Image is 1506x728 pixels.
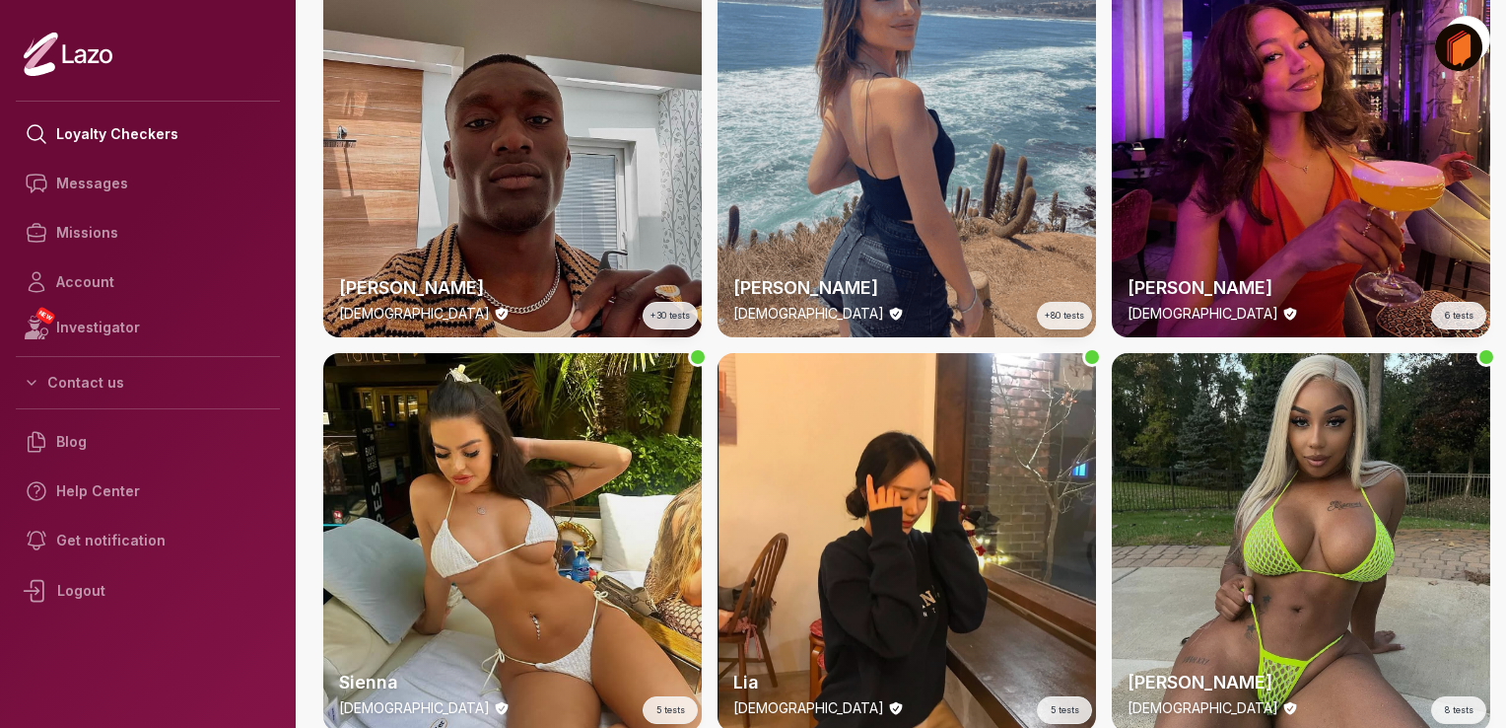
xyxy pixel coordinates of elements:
div: Logout [16,565,280,617]
p: [DEMOGRAPHIC_DATA] [339,304,490,324]
span: +30 tests [650,309,690,323]
p: [DEMOGRAPHIC_DATA] [1128,698,1278,718]
h2: [PERSON_NAME] [733,274,1080,302]
a: Help Center [16,467,280,516]
span: 5 tests [1051,703,1079,717]
a: Get notification [16,516,280,565]
a: Blog [16,417,280,467]
span: NEW [34,306,56,326]
h2: [PERSON_NAME] [1128,274,1474,302]
p: [DEMOGRAPHIC_DATA] [733,304,884,324]
a: Missions [16,208,280,257]
span: +80 tests [1045,309,1084,323]
h2: [PERSON_NAME] [1128,669,1474,696]
h2: Lia [733,669,1080,696]
p: [DEMOGRAPHIC_DATA] [1128,304,1278,324]
a: NEWInvestigator [16,307,280,348]
span: 8 tests [1445,703,1473,717]
span: 5 tests [656,703,685,717]
a: Loyalty Checkers [16,109,280,159]
a: Account [16,257,280,307]
h2: Sienna [339,669,686,696]
p: [DEMOGRAPHIC_DATA] [339,698,490,718]
p: [DEMOGRAPHIC_DATA] [733,698,884,718]
a: Messages [16,159,280,208]
h2: [PERSON_NAME] [339,274,686,302]
button: Contact us [16,365,280,400]
span: 6 tests [1445,309,1473,323]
